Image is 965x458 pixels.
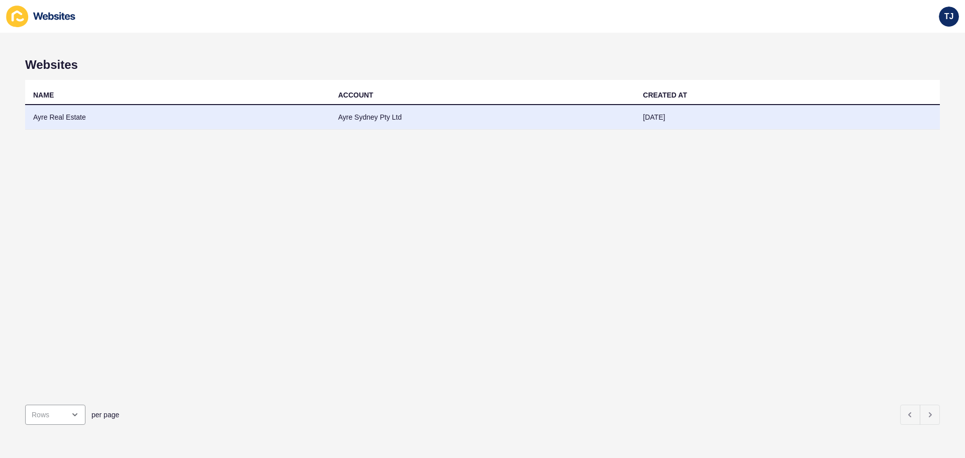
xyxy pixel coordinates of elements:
[33,90,54,100] div: NAME
[330,105,635,130] td: Ayre Sydney Pty Ltd
[25,105,330,130] td: Ayre Real Estate
[25,58,940,72] h1: Websites
[91,410,119,420] span: per page
[643,90,687,100] div: CREATED AT
[944,12,954,22] span: TJ
[338,90,373,100] div: ACCOUNT
[25,405,85,425] div: open menu
[635,105,940,130] td: [DATE]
